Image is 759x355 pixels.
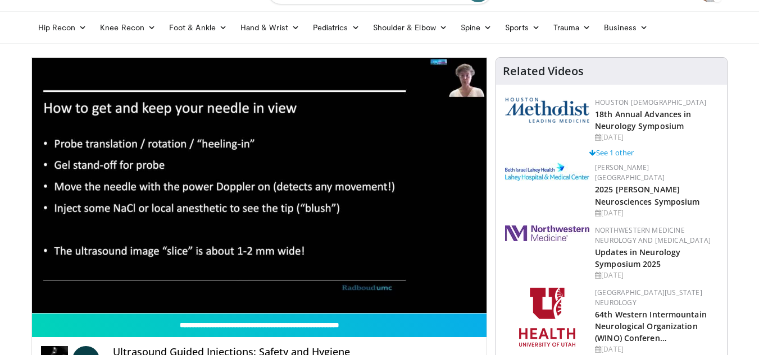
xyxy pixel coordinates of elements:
h4: Related Videos [503,64,584,78]
img: 5e4488cc-e109-4a4e-9fd9-73bb9237ee91.png.150x105_q85_autocrop_double_scale_upscale_version-0.2.png [505,98,589,123]
div: [DATE] [595,132,718,142]
a: Sports [498,16,547,39]
a: Trauma [547,16,598,39]
a: 2025 [PERSON_NAME] Neurosciences Symposium [595,184,699,206]
a: Hand & Wrist [234,16,306,39]
a: See 1 other [589,147,634,158]
a: [GEOGRAPHIC_DATA][US_STATE] Neurology [595,288,702,307]
a: Northwestern Medicine Neurology and [MEDICAL_DATA] [595,225,711,245]
div: [DATE] [595,270,718,280]
a: [PERSON_NAME][GEOGRAPHIC_DATA] [595,163,665,182]
a: Updates in Neurology Symposium 2025 [595,247,680,269]
a: Houston [DEMOGRAPHIC_DATA] [595,98,706,107]
a: 64th Western Intermountain Neurological Organization (WINO) Conferen… [595,309,707,343]
a: Spine [454,16,498,39]
div: [DATE] [595,208,718,218]
a: Hip Recon [31,16,94,39]
a: Foot & Ankle [162,16,234,39]
a: 18th Annual Advances in Neurology Symposium [595,109,691,131]
img: f6362829-b0a3-407d-a044-59546adfd345.png.150x105_q85_autocrop_double_scale_upscale_version-0.2.png [519,288,575,347]
video-js: Video Player [32,58,487,313]
img: e7977282-282c-4444-820d-7cc2733560fd.jpg.150x105_q85_autocrop_double_scale_upscale_version-0.2.jpg [505,163,589,181]
img: 2a462fb6-9365-492a-ac79-3166a6f924d8.png.150x105_q85_autocrop_double_scale_upscale_version-0.2.jpg [505,225,589,241]
a: Knee Recon [93,16,162,39]
a: Business [597,16,655,39]
a: Pediatrics [306,16,366,39]
a: Shoulder & Elbow [366,16,454,39]
div: [DATE] [595,344,718,354]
